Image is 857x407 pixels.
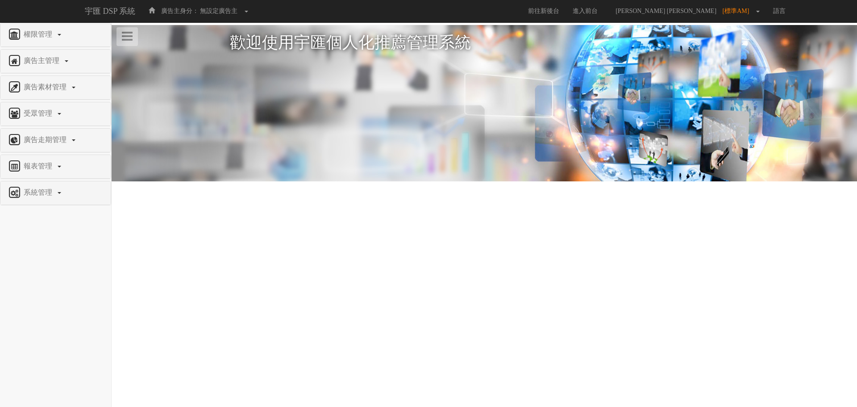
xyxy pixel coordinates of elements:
[21,83,71,91] span: 廣告素材管理
[7,80,104,95] a: 廣告素材管理
[200,8,237,14] span: 無設定廣告主
[7,186,104,200] a: 系統管理
[21,30,57,38] span: 權限管理
[7,133,104,147] a: 廣告走期管理
[611,8,721,14] span: [PERSON_NAME] [PERSON_NAME]
[21,109,57,117] span: 受眾管理
[7,159,104,174] a: 報表管理
[7,28,104,42] a: 權限管理
[21,189,57,196] span: 系統管理
[723,8,754,14] span: [標準AM]
[7,54,104,68] a: 廣告主管理
[230,34,739,52] h1: 歡迎使用宇匯個人化推薦管理系統
[161,8,199,14] span: 廣告主身分：
[7,107,104,121] a: 受眾管理
[21,57,64,64] span: 廣告主管理
[21,162,57,170] span: 報表管理
[21,136,71,143] span: 廣告走期管理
